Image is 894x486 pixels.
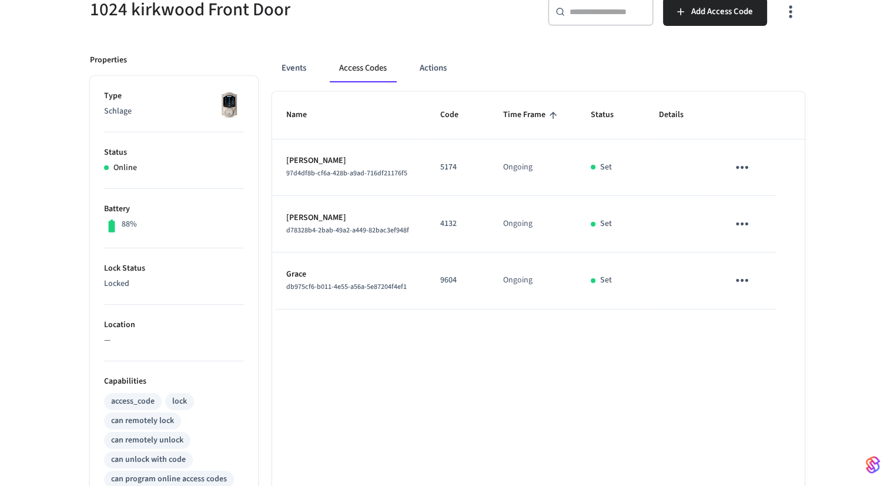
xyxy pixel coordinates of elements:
[104,105,244,118] p: Schlage
[691,4,753,19] span: Add Access Code
[440,161,475,174] p: 5174
[90,54,127,66] p: Properties
[111,454,186,466] div: can unlock with code
[104,203,244,215] p: Battery
[600,161,612,174] p: Set
[104,262,244,275] p: Lock Status
[286,268,412,281] p: Grace
[503,106,561,124] span: Time Frame
[440,274,475,287] p: 9604
[122,218,137,231] p: 88%
[600,218,612,230] p: Set
[440,106,474,124] span: Code
[272,54,316,82] button: Events
[286,106,322,124] span: Name
[286,168,407,178] span: 97d4df8b-cf6a-428b-a9ad-716df21176f5
[600,274,612,287] p: Set
[489,196,577,252] td: Ongoing
[272,54,805,82] div: ant example
[215,90,244,119] img: Schlage Sense Smart Deadbolt with Camelot Trim, Front
[659,106,699,124] span: Details
[111,415,174,427] div: can remotely lock
[111,395,155,408] div: access_code
[111,434,183,447] div: can remotely unlock
[410,54,456,82] button: Actions
[489,252,577,309] td: Ongoing
[113,162,137,174] p: Online
[591,106,629,124] span: Status
[104,90,244,102] p: Type
[104,319,244,331] p: Location
[866,455,880,474] img: SeamLogoGradient.69752ec5.svg
[286,282,407,292] span: db975cf6-b011-4e55-a56a-5e87204f4ef1
[286,212,412,224] p: [PERSON_NAME]
[286,155,412,167] p: [PERSON_NAME]
[330,54,396,82] button: Access Codes
[286,225,409,235] span: d78328b4-2bab-49a2-a449-82bac3ef948f
[104,334,244,347] p: —
[489,139,577,196] td: Ongoing
[272,92,805,309] table: sticky table
[104,147,244,159] p: Status
[104,375,244,388] p: Capabilities
[172,395,187,408] div: lock
[111,473,227,485] div: can program online access codes
[104,278,244,290] p: Locked
[440,218,475,230] p: 4132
